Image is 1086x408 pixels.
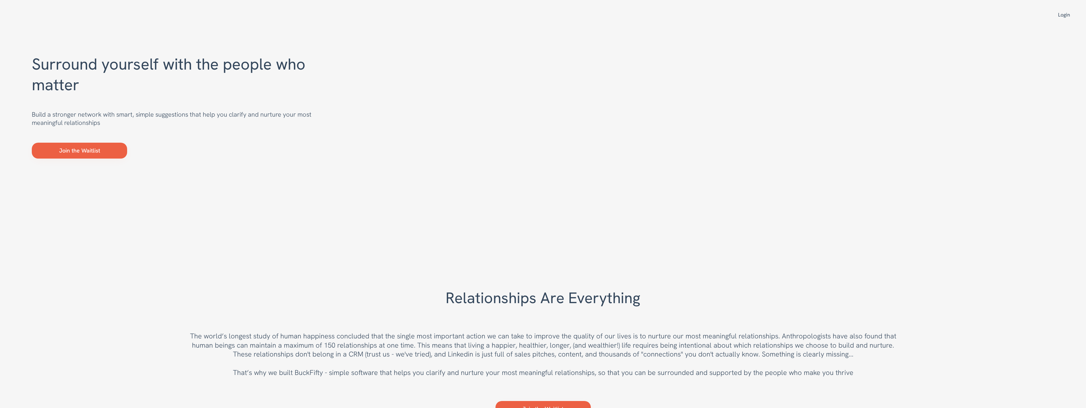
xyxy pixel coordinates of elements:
[1007,11,1070,18] div: Login
[32,143,127,159] button: Join the Waitlist
[736,54,1054,241] iframe: BuckFifty Demo
[190,332,897,377] h1: The world’s longest study of human happiness concluded that the single most important action we c...
[16,8,111,30] img: yH5BAEAAAAALAAAAAABAAEAAAIBRAA7
[32,54,338,95] h1: Surround yourself with the people who matter
[190,288,897,308] h1: Relationships Are Everything
[32,110,338,127] h1: Build a stronger network with smart, simple suggestions that help you clarify and nurture your mo...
